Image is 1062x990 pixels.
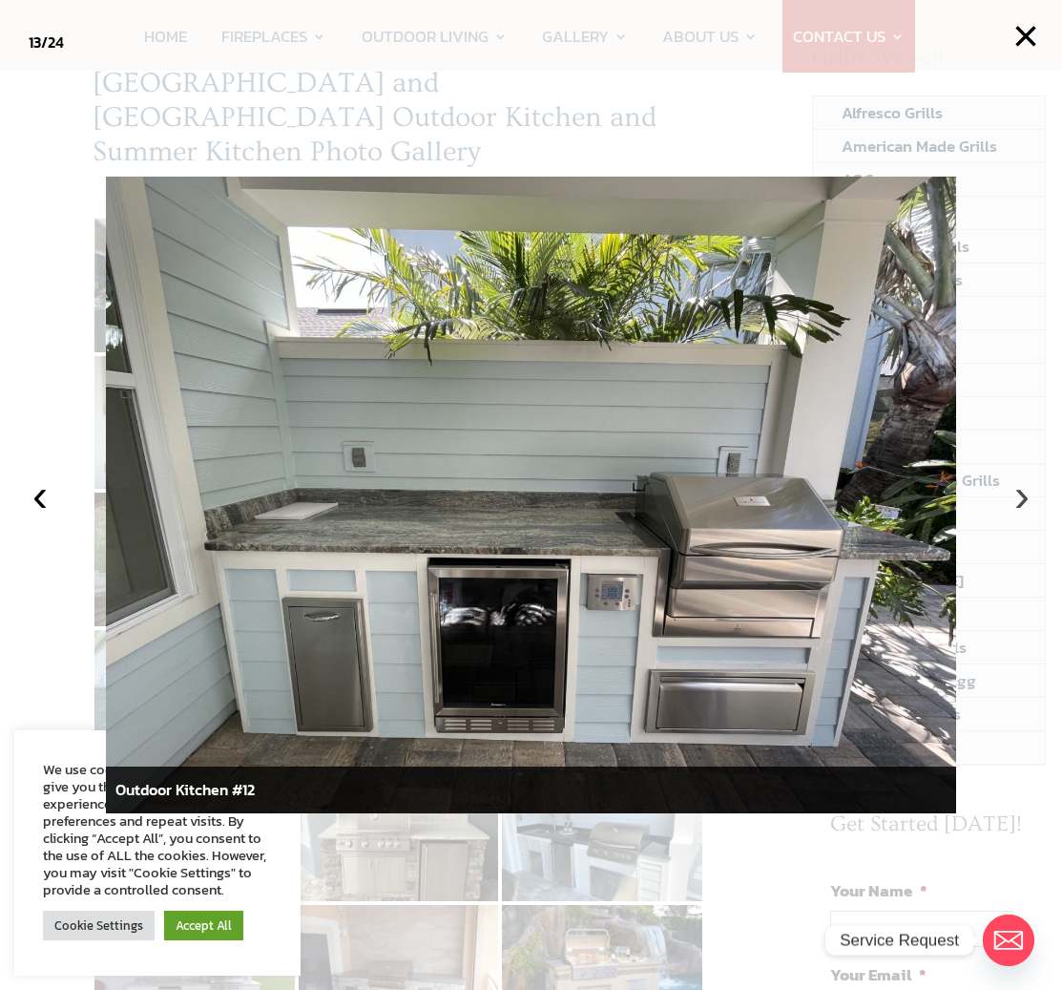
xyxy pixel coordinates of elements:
[19,474,61,516] button: ‹
[43,761,272,898] div: We use cookies on our website to give you the most relevant experience by remembering your prefer...
[106,177,955,814] img: outdoorkitchen3-1-scaled.jpg
[106,767,955,813] div: Outdoor Kitchen #12
[29,31,41,53] span: 13
[164,911,243,940] a: Accept All
[48,31,64,53] span: 24
[983,915,1034,966] a: Email
[1001,474,1043,516] button: ›
[43,911,155,940] a: Cookie Settings
[29,29,64,56] div: /
[1005,15,1047,57] button: ×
